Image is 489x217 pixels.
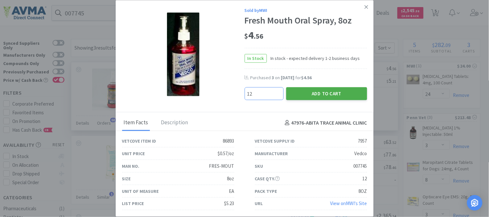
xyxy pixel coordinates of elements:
[255,200,263,207] div: URL
[254,32,264,41] span: . 56
[245,15,367,26] div: Fresh Mouth Oral Spray, 8oz
[227,175,234,183] div: 8oz
[245,88,283,100] input: Qty
[245,7,367,14] div: Sold by MWI
[267,55,360,62] span: In stock - expected delivery 1-2 business days
[122,150,145,157] div: Unit Price
[160,115,190,131] div: Description
[122,188,159,195] div: Unit of Measure
[223,137,234,145] div: 86893
[224,200,234,208] div: $5.23
[122,200,144,207] div: List Price
[250,74,367,81] div: Purchased on for
[122,163,140,170] div: Man No.
[218,150,234,157] div: $0.57/oz
[467,195,483,211] div: Open Intercom Messenger
[122,137,156,145] div: Vetcove Item ID
[286,87,367,100] button: Add to Cart
[358,137,367,145] div: 7957
[355,150,367,157] div: Vedco
[255,150,288,157] div: Manufacturer
[272,74,274,80] span: 3
[359,187,367,195] div: 8OZ
[255,175,280,182] div: Case Qty.
[255,137,295,145] div: Vetcove Supply ID
[122,115,150,131] div: Item Facts
[245,32,249,41] span: $
[255,188,277,195] div: Pack Type
[363,175,367,183] div: 12
[245,54,267,62] span: In Stock
[330,201,367,207] a: View onMWI's Site
[229,187,234,195] div: EA
[301,74,312,80] span: $4.56
[167,12,200,96] img: 83f67f938a2a4292aff78df7c348da4b_7957.png
[282,119,367,127] h4: 47976 - ABITA TRACE ANIMAL CLINIC
[281,74,295,80] span: [DATE]
[122,175,131,182] div: Size
[255,163,263,170] div: SKU
[209,162,234,170] div: FRES-MOUT
[354,162,367,170] div: 007745
[245,29,264,42] span: 4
